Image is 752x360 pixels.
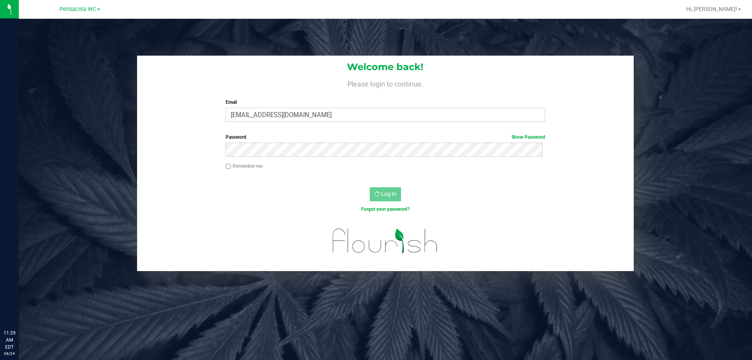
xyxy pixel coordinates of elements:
[4,329,15,351] p: 11:29 AM EDT
[226,163,262,170] label: Remember me
[370,187,401,201] button: Log In
[686,6,737,12] span: Hi, [PERSON_NAME]!
[4,351,15,356] p: 08/24
[226,164,231,169] input: Remember me
[361,206,410,212] a: Forgot your password?
[60,6,96,13] span: Pensacola WC
[226,134,246,140] span: Password
[137,62,634,72] h1: Welcome back!
[137,78,634,88] h4: Please login to continue.
[512,134,545,140] a: Show Password
[381,191,396,197] span: Log In
[323,221,447,261] img: flourish_logo.svg
[226,99,545,106] label: Email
